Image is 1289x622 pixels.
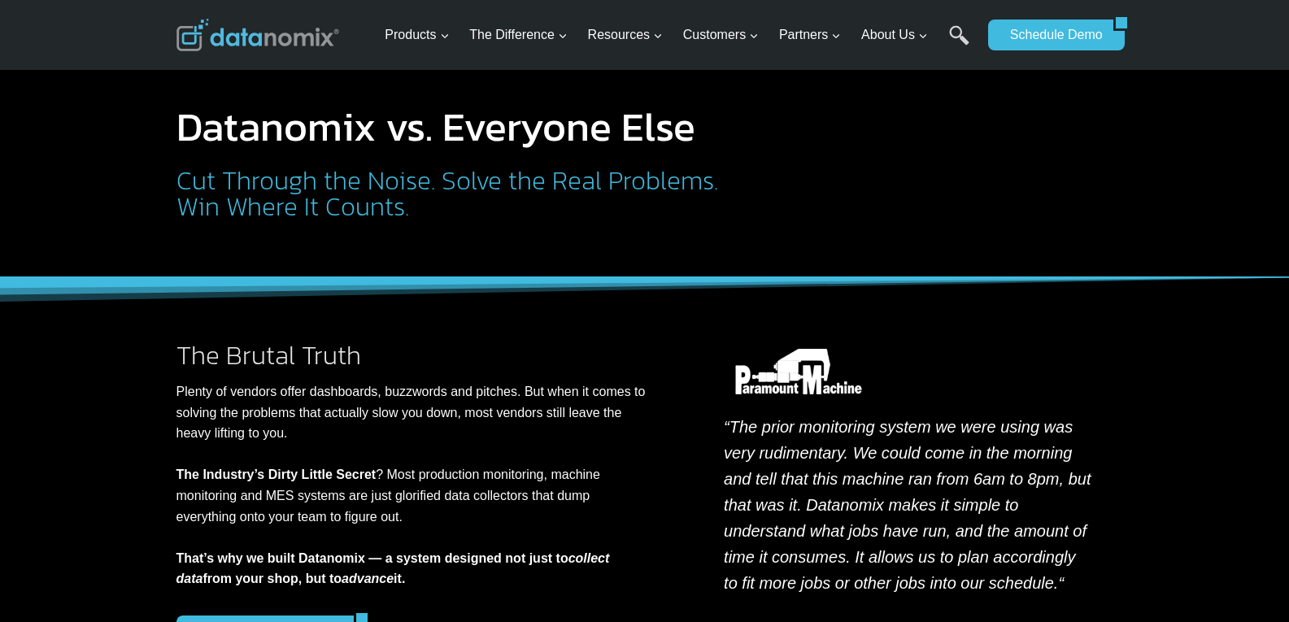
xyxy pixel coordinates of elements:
nav: Primary Navigation [378,9,980,62]
h2: The Brutal Truth [176,342,653,368]
span: The Difference [469,24,568,46]
img: Datanomix Customer - Paramount Machine [724,349,873,394]
span: Resources [588,24,663,46]
p: Plenty of vendors offer dashboards, buzzwords and pitches. But when it comes to solving the probl... [176,381,653,589]
h2: Cut Through the Noise. Solve the Real Problems. Win Where It Counts. [176,167,725,220]
a: Search [949,25,969,62]
em: “The prior monitoring system we were using was very rudimentary. We could come in the morning and... [724,418,1091,592]
img: Datanomix [176,19,339,51]
span: Products [385,24,449,46]
span: Partners [779,24,841,46]
a: Schedule Demo [988,20,1113,50]
span: About Us [861,24,928,46]
strong: The Industry’s Dirty Little Secret [176,468,377,481]
h1: Datanomix vs. Everyone Else [176,107,725,147]
span: Customers [683,24,759,46]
